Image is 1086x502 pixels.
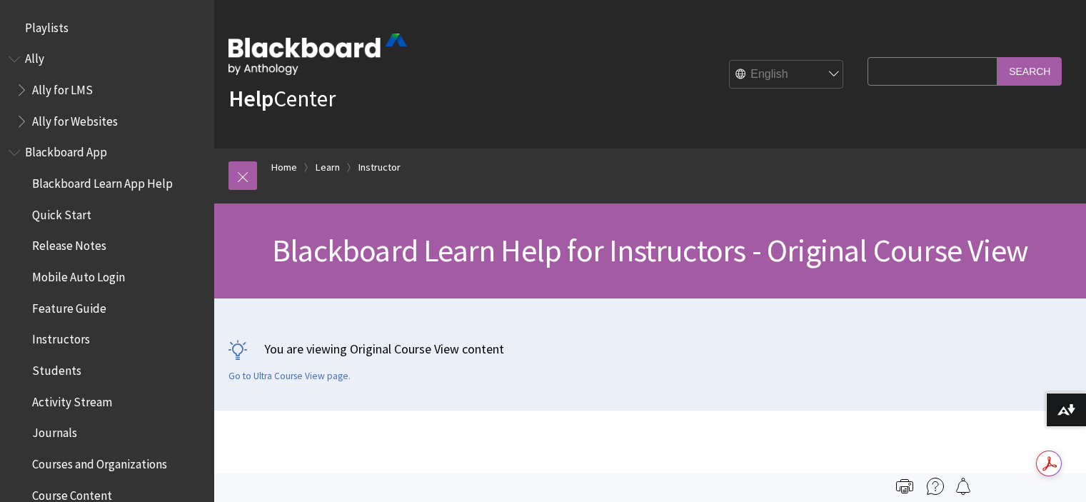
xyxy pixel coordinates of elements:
span: Students [32,358,81,378]
img: Blackboard by Anthology [228,34,407,75]
a: HelpCenter [228,84,336,113]
span: Ally for LMS [32,78,93,97]
strong: Help [228,84,273,113]
a: Home [271,159,297,176]
input: Search [997,57,1062,85]
span: Release Notes [32,234,106,253]
p: You are viewing Original Course View content [228,340,1072,358]
a: Go to Ultra Course View page. [228,370,351,383]
span: Mobile Auto Login [32,265,125,284]
a: Learn [316,159,340,176]
img: Follow this page [955,478,972,495]
nav: Book outline for Playlists [9,16,206,40]
span: Blackboard Learn Help for Instructors - Original Course View [272,231,1028,270]
span: Ally [25,47,44,66]
span: Activity Stream [32,390,112,409]
span: Playlists [25,16,69,35]
span: Instructors [32,328,90,347]
span: Quick Start [32,203,91,222]
a: Instructor [358,159,401,176]
select: Site Language Selector [730,61,844,89]
img: Print [896,478,913,495]
span: Blackboard App [25,141,107,160]
span: Blackboard Learn App Help [32,171,173,191]
span: Courses and Organizations [32,452,167,471]
span: Journals [32,421,77,441]
span: Feature Guide [32,296,106,316]
span: Ally for Websites [32,109,118,129]
nav: Book outline for Anthology Ally Help [9,47,206,134]
img: More help [927,478,944,495]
